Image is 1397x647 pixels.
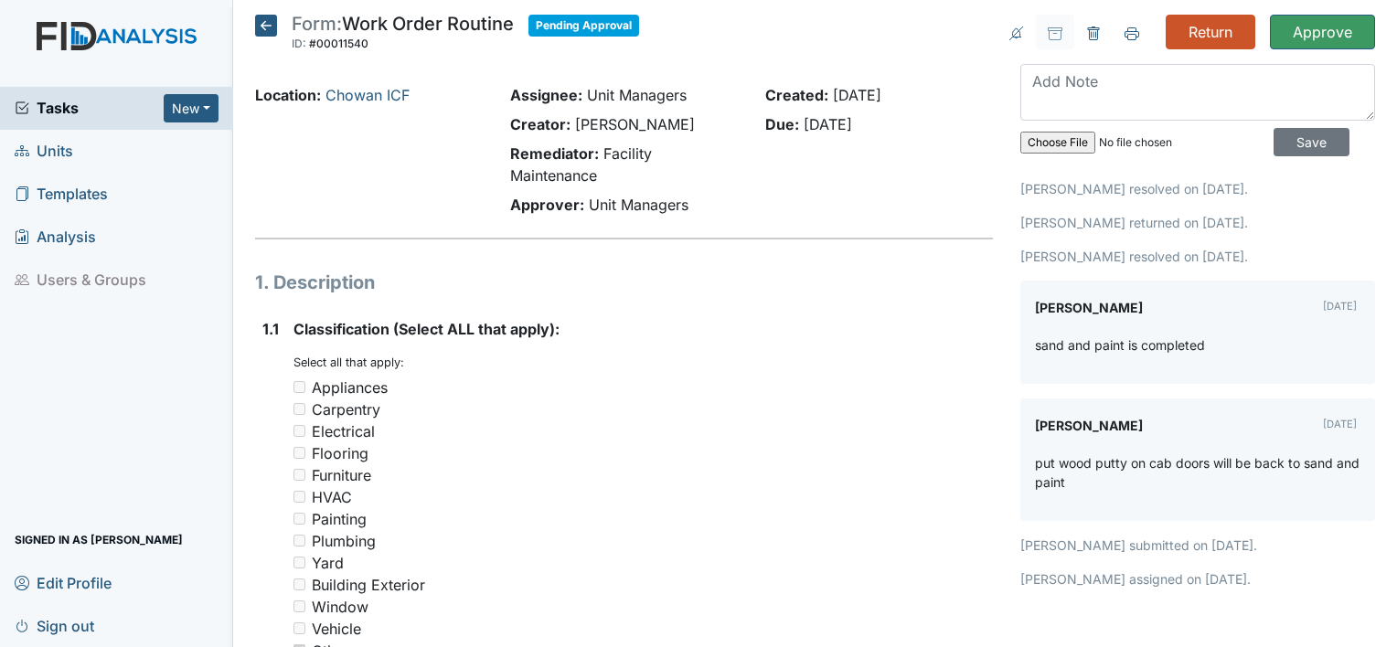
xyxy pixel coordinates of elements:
[1035,335,1205,355] p: sand and paint is completed
[312,508,367,530] div: Painting
[312,552,344,574] div: Yard
[293,425,305,437] input: Electrical
[312,464,371,486] div: Furniture
[312,420,375,442] div: Electrical
[589,196,688,214] span: Unit Managers
[293,513,305,525] input: Painting
[312,486,352,508] div: HVAC
[804,115,852,133] span: [DATE]
[575,115,695,133] span: [PERSON_NAME]
[510,144,599,163] strong: Remediator:
[325,86,410,104] a: Chowan ICF
[1020,213,1375,232] p: [PERSON_NAME] returned on [DATE].
[1274,128,1349,156] input: Save
[262,318,279,340] label: 1.1
[510,196,584,214] strong: Approver:
[15,137,73,165] span: Units
[1323,300,1357,313] small: [DATE]
[293,578,305,590] input: Building Exterior
[15,97,164,119] a: Tasks
[1323,418,1357,430] small: [DATE]
[293,600,305,612] input: Window
[312,442,368,464] div: Flooring
[765,86,828,104] strong: Created:
[15,611,94,640] span: Sign out
[312,574,425,596] div: Building Exterior
[1270,15,1375,49] input: Approve
[312,377,388,398] div: Appliances
[15,223,96,251] span: Analysis
[293,320,560,338] span: Classification (Select ALL that apply):
[312,398,380,420] div: Carpentry
[255,86,321,104] strong: Location:
[833,86,881,104] span: [DATE]
[312,596,368,618] div: Window
[292,13,342,35] span: Form:
[292,15,514,55] div: Work Order Routine
[1020,179,1375,198] p: [PERSON_NAME] resolved on [DATE].
[293,403,305,415] input: Carpentry
[15,568,112,597] span: Edit Profile
[510,115,571,133] strong: Creator:
[293,491,305,503] input: HVAC
[312,530,376,552] div: Plumbing
[309,37,368,50] span: #00011540
[528,15,639,37] span: Pending Approval
[765,115,799,133] strong: Due:
[15,180,108,208] span: Templates
[293,447,305,459] input: Flooring
[293,535,305,546] input: Plumbing
[293,381,305,393] input: Appliances
[15,525,183,554] span: Signed in as [PERSON_NAME]
[1166,15,1255,49] input: Return
[293,355,404,369] small: Select all that apply:
[255,269,993,296] h1: 1. Description
[164,94,219,122] button: New
[293,557,305,568] input: Yard
[1020,569,1375,589] p: [PERSON_NAME] assigned on [DATE].
[1020,247,1375,266] p: [PERSON_NAME] resolved on [DATE].
[510,86,582,104] strong: Assignee:
[1035,295,1143,321] label: [PERSON_NAME]
[292,37,306,50] span: ID:
[587,86,687,104] span: Unit Managers
[293,469,305,481] input: Furniture
[1035,453,1360,492] p: put wood putty on cab doors will be back to sand and paint
[1020,536,1375,555] p: [PERSON_NAME] submitted on [DATE].
[293,622,305,634] input: Vehicle
[1035,413,1143,439] label: [PERSON_NAME]
[312,618,361,640] div: Vehicle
